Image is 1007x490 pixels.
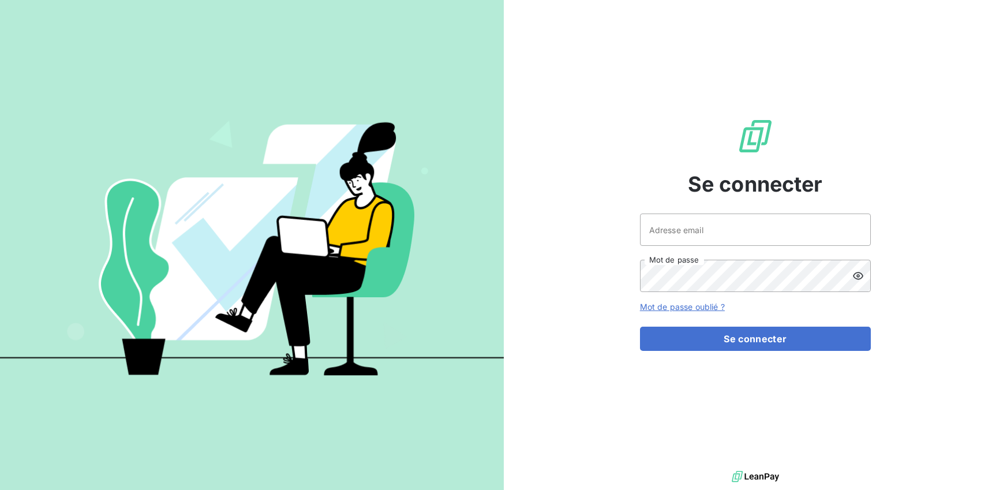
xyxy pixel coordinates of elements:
[732,468,779,485] img: logo
[640,302,725,312] a: Mot de passe oublié ?
[737,118,774,155] img: Logo LeanPay
[688,169,823,200] span: Se connecter
[640,327,871,351] button: Se connecter
[640,214,871,246] input: placeholder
